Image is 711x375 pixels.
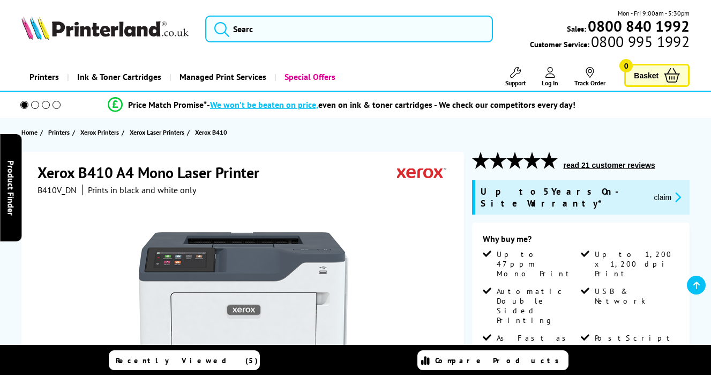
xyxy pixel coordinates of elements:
[38,185,77,195] span: B410V_DN
[595,286,677,306] span: USB & Network
[574,67,605,87] a: Track Order
[48,127,72,138] a: Printers
[21,63,67,91] a: Printers
[589,36,690,47] span: 0800 995 1992
[505,67,526,87] a: Support
[417,350,568,370] a: Compare Products
[48,127,70,138] span: Printers
[530,36,690,49] span: Customer Service:
[109,350,260,370] a: Recently Viewed (5)
[21,127,40,138] a: Home
[435,356,565,365] span: Compare Products
[505,79,526,87] span: Support
[116,356,258,365] span: Recently Viewed (5)
[542,67,558,87] a: Log In
[130,127,184,138] span: Xerox Laser Printers
[210,99,318,110] span: We won’t be beaten on price,
[21,127,38,138] span: Home
[497,286,579,325] span: Automatic Double Sided Printing
[130,127,187,138] a: Xerox Laser Printers
[274,63,343,91] a: Special Offers
[542,79,558,87] span: Log In
[634,68,658,83] span: Basket
[80,127,122,138] a: Xerox Printers
[560,160,658,170] button: read 21 customer reviews
[5,160,16,215] span: Product Finder
[586,21,690,31] a: 0800 840 1992
[497,333,579,372] span: As Fast as 5.4 Seconds First page
[595,249,677,278] span: Up to 1,200 x 1,200 dpi Print
[207,99,575,110] div: - even on ink & toner cartridges - We check our competitors every day!
[195,128,227,136] span: Xerox B410
[38,163,270,182] h1: Xerox B410 A4 Mono Laser Printer
[619,59,633,72] span: 0
[169,63,274,91] a: Managed Print Services
[21,16,189,40] img: Printerland Logo
[624,64,690,87] a: Basket 0
[483,233,679,249] div: Why buy me?
[67,63,169,91] a: Ink & Toner Cartridges
[618,8,690,18] span: Mon - Fri 9:00am - 5:30pm
[80,127,119,138] span: Xerox Printers
[128,99,207,110] span: Price Match Promise*
[77,63,161,91] span: Ink & Toner Cartridges
[481,186,646,209] span: Up to 5 Years On-Site Warranty*
[497,249,579,278] span: Up to 47ppm Mono Print
[651,191,685,203] button: promo-description
[205,16,493,42] input: Searc
[5,95,678,114] li: modal_Promise
[397,163,446,182] img: Xerox
[588,16,690,36] b: 0800 840 1992
[567,24,586,34] span: Sales:
[21,16,192,42] a: Printerland Logo
[88,185,196,195] i: Prints in black and white only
